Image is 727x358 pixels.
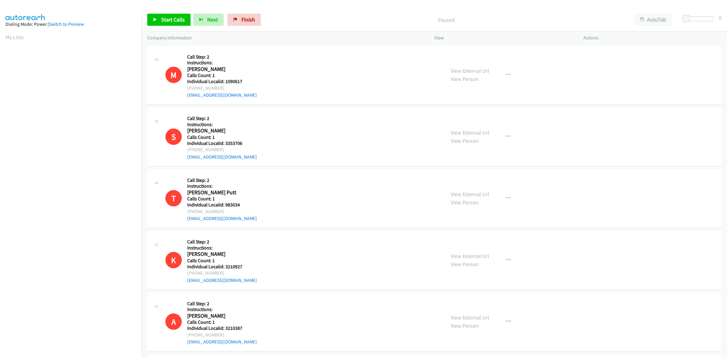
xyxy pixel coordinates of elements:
[187,146,257,153] div: [PHONE_NUMBER]
[193,14,224,26] button: Next
[187,216,257,221] a: [EMAIL_ADDRESS][DOMAIN_NAME]
[187,183,257,189] h5: Instructions:
[165,252,182,268] h1: K
[5,34,24,41] a: My Lists
[165,129,182,145] div: This number is on the do not call list
[241,16,255,23] span: Finish
[165,252,182,268] div: This number is on the do not call list
[187,127,251,134] h2: [PERSON_NAME]
[187,319,257,325] h5: Calls Count: 1
[147,34,423,42] p: Company Information
[451,67,489,74] a: View External Url
[451,129,489,136] a: View External Url
[187,339,257,345] a: [EMAIL_ADDRESS][DOMAIN_NAME]
[451,253,489,259] a: View External Url
[187,122,257,128] h5: Instructions:
[187,140,257,146] h5: Individual Localid: 3353706
[187,85,257,92] div: [PHONE_NUMBER]
[187,269,257,277] div: [PHONE_NUMBER]
[187,258,257,264] h5: Calls Count: 1
[583,34,722,42] p: Actions
[187,202,257,208] h5: Individual Localid: 983034
[207,16,218,23] span: Next
[187,66,251,73] h2: [PERSON_NAME]
[187,245,257,251] h5: Instructions:
[165,190,182,206] h1: T
[165,313,182,330] h1: A
[165,313,182,330] div: This number is on the do not call list
[451,75,479,82] a: View Person
[147,14,191,26] a: Start Calls
[165,190,182,206] div: This number is on the do not call list
[187,325,257,331] h5: Individual Localid: 3210387
[187,264,257,270] h5: Individual Localid: 3210927
[187,189,251,196] h2: [PERSON_NAME] Putt
[165,67,182,83] div: This number is on the do not call list
[434,34,573,42] p: View
[187,313,251,320] h2: [PERSON_NAME]
[187,301,257,307] h5: Call Step: 2
[719,14,722,22] div: 0
[165,67,182,83] h1: M
[451,137,479,144] a: View Person
[187,154,257,160] a: [EMAIL_ADDRESS][DOMAIN_NAME]
[165,129,182,145] h1: S
[187,306,257,313] h5: Instructions:
[187,115,257,122] h5: Call Step: 2
[686,16,713,21] div: Delay between calls (in seconds)
[451,261,479,268] a: View Person
[187,54,257,60] h5: Call Step: 2
[451,191,489,198] a: View External Url
[187,208,257,215] div: [PHONE_NUMBER]
[187,60,257,66] h5: Instructions:
[187,134,257,140] h5: Calls Count: 1
[187,72,257,79] h5: Calls Count: 1
[5,21,136,28] div: Dialing Mode: Power |
[161,16,185,23] span: Start Calls
[187,79,257,85] h5: Individual Localid: 1090617
[5,47,142,335] iframe: Dialpad
[49,21,84,27] a: Switch to Preview
[187,92,257,98] a: [EMAIL_ADDRESS][DOMAIN_NAME]
[227,14,261,26] a: Finish
[187,331,257,339] div: [PHONE_NUMBER]
[451,322,479,329] a: View Person
[451,314,489,321] a: View External Url
[187,251,251,258] h2: [PERSON_NAME]
[187,277,257,283] a: [EMAIL_ADDRESS][DOMAIN_NAME]
[187,177,257,183] h5: Call Step: 2
[451,199,479,206] a: View Person
[269,16,623,24] p: Paused
[187,196,257,202] h5: Calls Count: 1
[187,239,257,245] h5: Call Step: 2
[634,14,672,26] button: AutoTab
